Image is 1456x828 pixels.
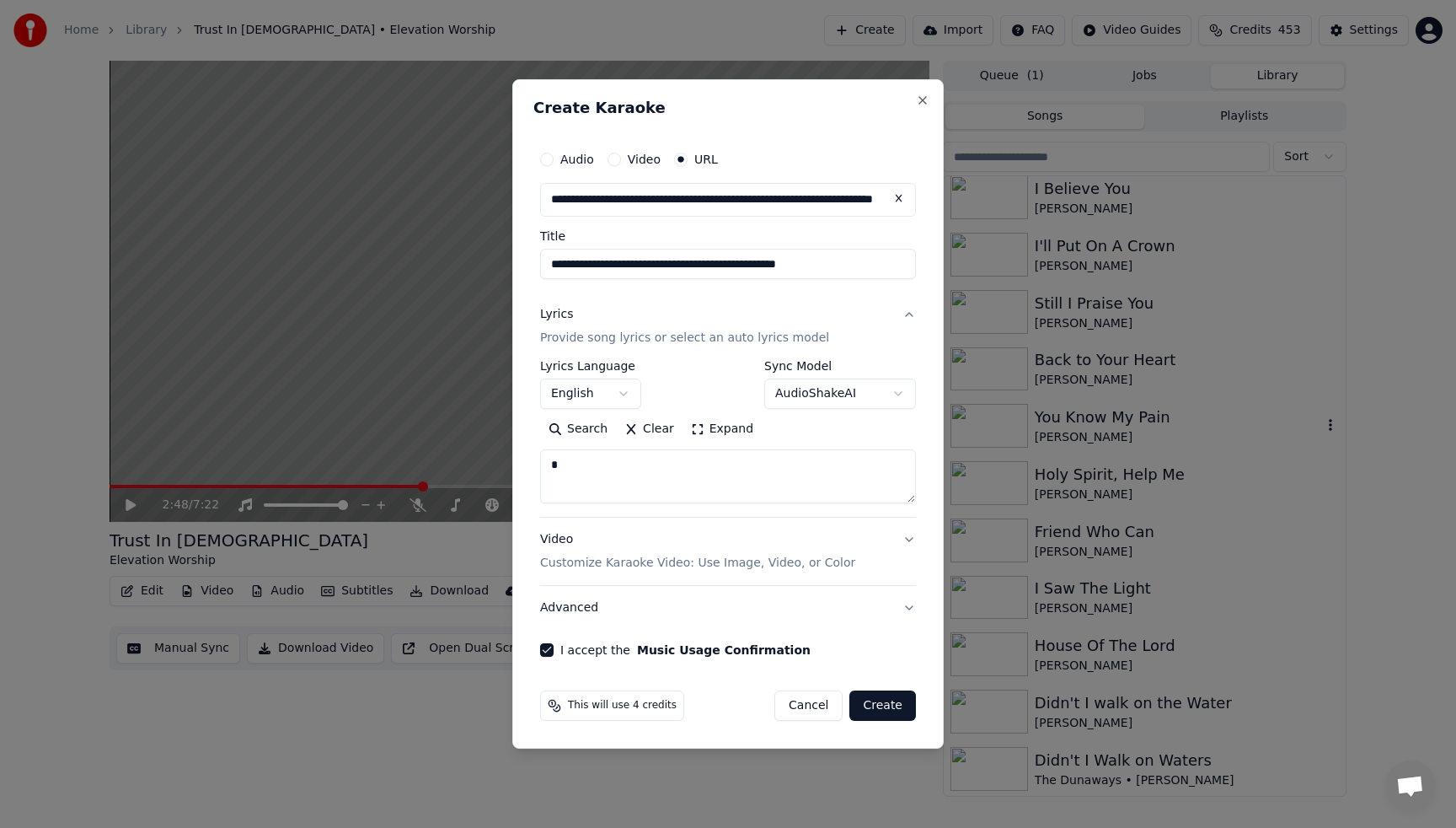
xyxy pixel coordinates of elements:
[682,416,762,443] button: Expand
[540,586,916,630] button: Advanced
[540,293,916,360] button: LyricsProvide song lyrics or select an auto lyrics model
[540,360,916,517] div: LyricsProvide song lyrics or select an auto lyrics model
[560,644,811,656] label: I accept the
[616,416,682,443] button: Clear
[533,100,923,116] h2: Create Karaoke
[637,644,811,656] button: I accept the
[540,330,829,347] p: Provide song lyrics or select an auto lyrics model
[694,153,718,165] label: URL
[849,691,916,721] button: Create
[540,531,855,572] div: Video
[540,416,616,443] button: Search
[540,360,641,372] label: Lyrics Language
[764,360,916,372] label: Sync Model
[540,518,916,585] button: VideoCustomize Karaoke Video: Use Image, Video, or Color
[568,699,677,712] span: This will use 4 credits
[628,153,661,165] label: Video
[540,306,573,323] div: Lyrics
[560,153,594,165] label: Audio
[540,230,916,242] label: Title
[540,555,855,572] p: Customize Karaoke Video: Use Image, Video, or Color
[774,691,843,721] button: Cancel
